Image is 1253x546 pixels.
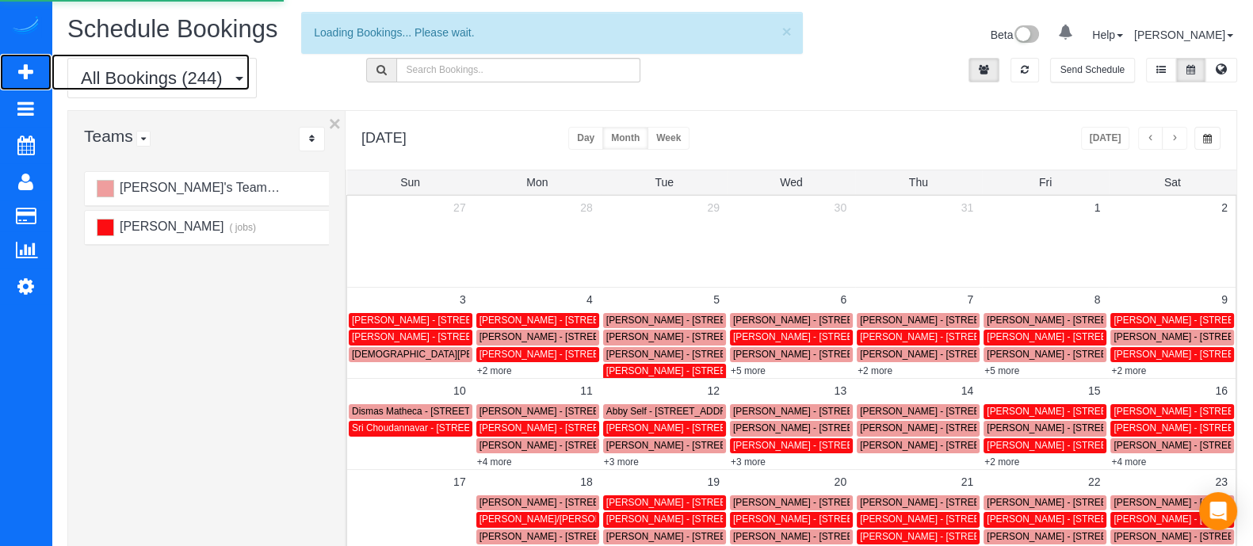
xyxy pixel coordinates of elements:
a: 10 [445,379,474,403]
span: [PERSON_NAME] - [STREET_ADDRESS] [733,440,912,451]
span: Dismas Matheca - [STREET_ADDRESS] [352,406,524,417]
span: [PERSON_NAME] - [STREET_ADDRESS][PERSON_NAME] [987,349,1243,360]
a: +2 more [477,365,512,376]
a: 1 [1087,196,1109,220]
a: 16 [1207,379,1236,403]
a: +2 more [858,365,892,376]
a: +5 more [731,365,766,376]
div: ... [299,127,325,151]
span: [PERSON_NAME] - [STREET_ADDRESS] Se, Marietta, GA 30067 [733,406,1013,417]
span: Thu [909,176,928,189]
img: New interface [1013,25,1039,46]
span: Abby Self - [STREET_ADDRESS] [606,406,748,417]
span: [PERSON_NAME] - [STREET_ADDRESS] [987,514,1166,525]
button: Month [602,127,648,150]
span: [PERSON_NAME] - [STREET_ADDRESS] [606,422,785,433]
a: +3 more [731,456,766,468]
span: Fri [1039,176,1052,189]
a: 30 [826,196,854,220]
a: 17 [445,470,474,494]
span: [PERSON_NAME] - [STREET_ADDRESS] [606,497,785,508]
span: [PERSON_NAME] [117,220,223,233]
span: [PERSON_NAME] - [STREET_ADDRESS] [606,331,785,342]
a: 12 [699,379,728,403]
a: 31 [953,196,982,220]
span: [PERSON_NAME] - [STREET_ADDRESS][PERSON_NAME] [479,349,736,360]
a: +2 more [1111,365,1146,376]
span: [PERSON_NAME] - [STREET_ADDRESS] [479,497,659,508]
span: [PERSON_NAME] - [STREET_ADDRESS] [479,531,659,542]
span: [PERSON_NAME] - [STREET_ADDRESS] [860,440,1039,451]
button: All Bookings (244) [67,58,257,98]
a: 13 [826,379,854,403]
a: 19 [699,470,728,494]
span: [PERSON_NAME] - [STREET_ADDRESS][US_STATE] [860,331,1091,342]
span: [PERSON_NAME] - [STREET_ADDRESS] [733,331,912,342]
a: [PERSON_NAME] [1134,29,1233,41]
a: +4 more [1111,456,1146,468]
button: Week [648,127,690,150]
a: 14 [953,379,982,403]
a: 29 [699,196,728,220]
div: Open Intercom Messenger [1199,492,1237,530]
img: Automaid Logo [10,16,41,38]
span: [PERSON_NAME] - [STREET_ADDRESS] [987,406,1166,417]
span: Sri Choudannavar - [STREET_ADDRESS] [352,422,529,433]
span: [PERSON_NAME] - [STREET_ADDRESS] [860,497,1039,508]
button: × [329,113,341,134]
span: [PERSON_NAME] - [STREET_ADDRESS] [606,349,785,360]
button: Send Schedule [1050,58,1135,82]
a: 4 [579,288,601,311]
span: [PERSON_NAME] - [STREET_ADDRESS] [606,514,785,525]
a: 11 [572,379,601,403]
span: [PERSON_NAME] - [STREET_ADDRESS] [733,315,912,326]
a: Beta [991,29,1040,41]
span: [PERSON_NAME] - [STREET_ADDRESS][PERSON_NAME] [987,315,1243,326]
span: [PERSON_NAME] - [STREET_ADDRESS] [479,440,659,451]
span: [PERSON_NAME] - [STREET_ADDRESS][PERSON_NAME] [606,440,863,451]
a: 3 [452,288,474,311]
span: [PERSON_NAME] - [STREET_ADDRESS][PERSON_NAME] [479,406,736,417]
span: Teams [84,127,133,145]
a: 8 [1087,288,1109,311]
a: +4 more [477,456,512,468]
span: [PERSON_NAME]/[PERSON_NAME] - [STREET_ADDRESS][PERSON_NAME] [479,514,816,525]
span: Schedule Bookings [67,15,277,43]
span: [PERSON_NAME]'s Team [117,181,266,194]
span: [PERSON_NAME] - [STREET_ADDRESS][PERSON_NAME] [479,315,736,326]
i: Sort Teams [309,134,315,143]
a: 28 [572,196,601,220]
span: All Bookings (244) [81,68,231,88]
button: × [781,23,791,40]
span: [PERSON_NAME] - [STREET_ADDRESS] [987,331,1166,342]
a: +2 more [984,456,1019,468]
a: 15 [1080,379,1109,403]
span: [PERSON_NAME] - [STREET_ADDRESS][US_STATE] [987,497,1218,508]
input: Search Bookings.. [396,58,641,82]
a: 22 [1080,470,1109,494]
button: Day [568,127,603,150]
a: 5 [705,288,728,311]
div: Loading Bookings... Please wait. [314,25,789,40]
span: [PERSON_NAME] - [STREET_ADDRESS] [606,365,785,376]
span: [PERSON_NAME] - [STREET_ADDRESS] [987,531,1166,542]
span: [PERSON_NAME] - [STREET_ADDRESS][PERSON_NAME] [860,422,1117,433]
span: [PERSON_NAME] - [STREET_ADDRESS][PERSON_NAME] [352,315,609,326]
span: Sat [1164,176,1181,189]
span: [PERSON_NAME] - [STREET_ADDRESS] [479,331,659,342]
a: 20 [826,470,854,494]
span: Mon [526,176,548,189]
a: +3 more [604,456,639,468]
span: [PERSON_NAME] - [STREET_ADDRESS] [733,422,912,433]
span: Wed [780,176,803,189]
span: [PERSON_NAME] - [STREET_ADDRESS][PERSON_NAME] [606,315,863,326]
span: [DEMOGRAPHIC_DATA][PERSON_NAME] - [STREET_ADDRESS][PERSON_NAME][PERSON_NAME] [352,349,792,360]
span: [PERSON_NAME] - [STREET_ADDRESS] [860,349,1039,360]
h2: [DATE] [361,127,407,147]
span: [PERSON_NAME] - [STREET_ADDRESS] [860,406,1039,417]
span: Sun [400,176,420,189]
button: [DATE] [1081,127,1130,150]
small: ( jobs) [227,222,256,233]
span: [PERSON_NAME] - [STREET_ADDRESS] [733,349,912,360]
